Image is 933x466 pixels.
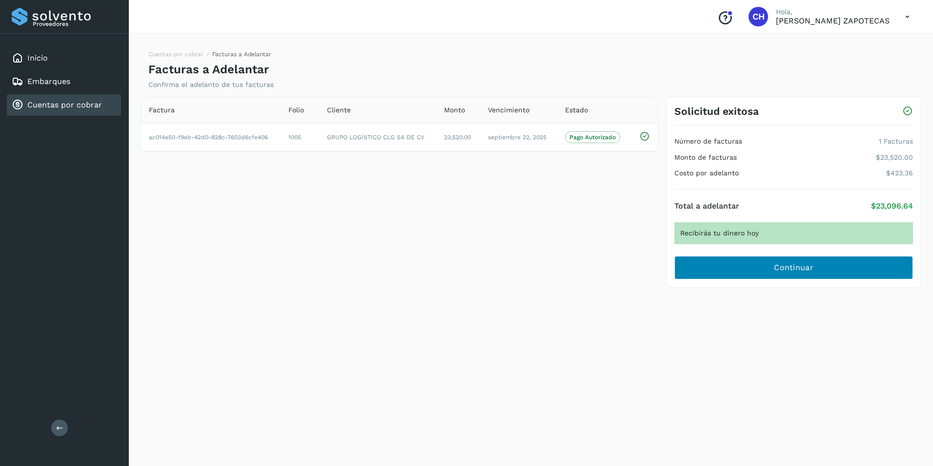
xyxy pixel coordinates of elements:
[149,51,203,58] a: Cuentas por cobrar
[674,137,742,146] h4: Número de facturas
[33,21,117,27] p: Proveedores
[488,105,529,115] span: Vencimiento
[319,123,436,151] td: GRUPO LOGÍSTICO CLG SA DE CV
[674,105,759,117] h3: Solicitud exitosa
[569,134,616,141] p: Pago Autorizado
[149,105,175,115] span: Factura
[281,123,319,151] td: 1005
[776,16,890,25] p: CELSO HUITZIL ZAPOTECAS
[674,256,913,279] button: Continuar
[674,169,739,177] h4: Costo por adelanto
[444,134,471,141] span: 23,520.00
[565,105,588,115] span: Estado
[871,201,913,211] p: $23,096.64
[27,77,70,86] a: Embarques
[27,53,48,63] a: Inicio
[27,100,102,109] a: Cuentas por cobrar
[148,63,269,77] h4: Facturas a Adelantar
[674,222,913,244] div: Recibirás tu dinero hoy
[327,105,351,115] span: Cliente
[7,71,121,92] div: Embarques
[7,47,121,69] div: Inicio
[288,105,304,115] span: Folio
[444,105,465,115] span: Monto
[774,262,813,273] span: Continuar
[674,153,737,162] h4: Monto de facturas
[879,137,913,146] p: 1 Facturas
[148,81,274,89] p: Confirma el adelanto de tus facturas
[886,169,913,177] p: $423.36
[876,153,913,162] p: $23,520.00
[488,134,547,141] span: septiembre 22, 2025
[141,123,281,151] td: ac014e50-f9eb-42d0-828c-7603d6cfe406
[148,50,271,63] nav: breadcrumb
[7,94,121,116] div: Cuentas por cobrar
[776,8,890,16] p: Hola,
[212,51,271,58] span: Facturas a Adelantar
[674,201,739,211] h4: Total a adelantar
